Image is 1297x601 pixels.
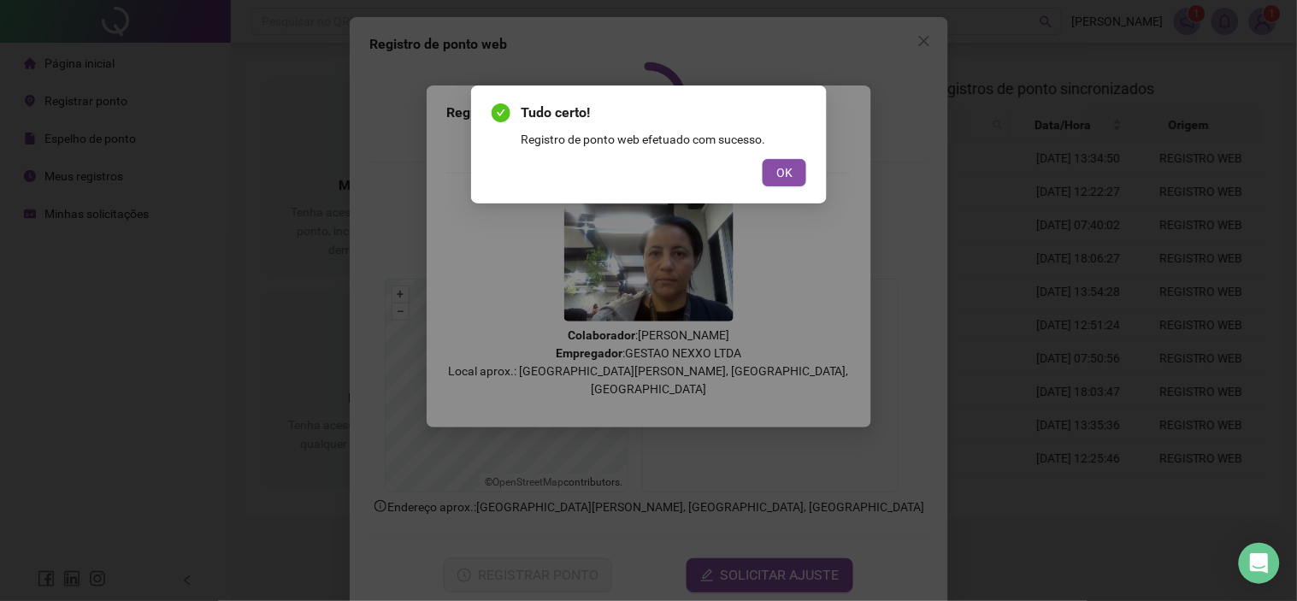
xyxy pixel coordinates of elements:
[776,163,793,182] span: OK
[521,103,806,123] span: Tudo certo!
[763,159,806,186] button: OK
[492,103,510,122] span: check-circle
[521,130,806,149] div: Registro de ponto web efetuado com sucesso.
[1239,543,1280,584] div: Open Intercom Messenger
